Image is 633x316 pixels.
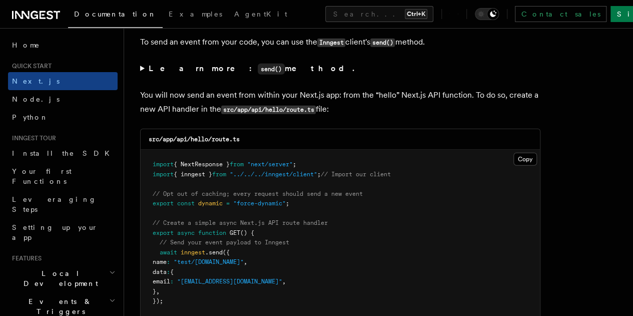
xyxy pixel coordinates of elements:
span: export [153,229,174,236]
span: { inngest } [174,171,212,178]
span: from [230,161,244,168]
span: Python [12,113,49,121]
span: Features [8,254,42,262]
span: import [153,171,174,178]
a: Examples [163,3,228,27]
span: Install the SDK [12,149,116,157]
span: Local Development [8,268,109,288]
summary: Learn more:send()method. [140,62,540,76]
span: Quick start [8,62,52,70]
span: = [226,200,230,207]
span: export [153,200,174,207]
span: ; [286,200,289,207]
span: name [153,258,167,265]
button: Copy [513,153,537,166]
a: Python [8,108,118,126]
span: : [170,278,174,285]
a: Your first Functions [8,162,118,190]
a: Documentation [68,3,163,28]
span: Setting up your app [12,223,98,241]
span: import [153,161,174,168]
a: Node.js [8,90,118,108]
span: Node.js [12,95,60,103]
span: Inngest tour [8,134,56,142]
span: email [153,278,170,285]
span: "test/[DOMAIN_NAME]" [174,258,244,265]
span: ; [317,171,321,178]
span: "next/server" [247,161,293,168]
span: "../../../inngest/client" [230,171,317,178]
span: dynamic [198,200,223,207]
span: { NextResponse } [174,161,230,168]
button: Toggle dark mode [475,8,499,20]
span: Documentation [74,10,157,18]
p: You will now send an event from within your Next.js app: from the “hello” Next.js API function. T... [140,88,540,117]
span: Next.js [12,77,60,85]
a: Contact sales [515,6,606,22]
code: send() [258,64,285,75]
span: inngest [181,249,205,256]
span: }); [153,297,163,304]
code: src/app/api/hello/route.ts [149,136,240,143]
code: send() [370,39,395,47]
span: "[EMAIL_ADDRESS][DOMAIN_NAME]" [177,278,282,285]
a: Setting up your app [8,218,118,246]
span: // Import our client [321,171,391,178]
span: // Send your event payload to Inngest [160,239,289,246]
span: function [198,229,226,236]
span: { [170,268,174,275]
a: AgentKit [228,3,293,27]
span: , [244,258,247,265]
span: , [282,278,286,285]
span: const [177,200,195,207]
span: AgentKit [234,10,287,18]
span: , [156,288,160,295]
span: ; [293,161,296,168]
a: Leveraging Steps [8,190,118,218]
kbd: Ctrl+K [405,9,427,19]
span: GET [230,229,240,236]
button: Search...Ctrl+K [325,6,433,22]
span: // Create a simple async Next.js API route handler [153,219,328,226]
span: : [167,258,170,265]
span: } [153,288,156,295]
strong: Learn more: method. [149,64,356,73]
span: Home [12,40,40,50]
span: ({ [223,249,230,256]
span: "force-dynamic" [233,200,286,207]
a: Next.js [8,72,118,90]
code: src/app/api/hello/route.ts [221,106,316,114]
code: Inngest [317,39,345,47]
span: // Opt out of caching; every request should send a new event [153,190,363,197]
span: async [177,229,195,236]
button: Local Development [8,264,118,292]
span: () { [240,229,254,236]
span: data [153,268,167,275]
span: : [167,268,170,275]
span: Leveraging Steps [12,195,97,213]
p: To send an event from your code, you can use the client's method. [140,35,540,50]
span: Your first Functions [12,167,72,185]
span: from [212,171,226,178]
span: Examples [169,10,222,18]
a: Home [8,36,118,54]
a: Install the SDK [8,144,118,162]
span: await [160,249,177,256]
span: .send [205,249,223,256]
